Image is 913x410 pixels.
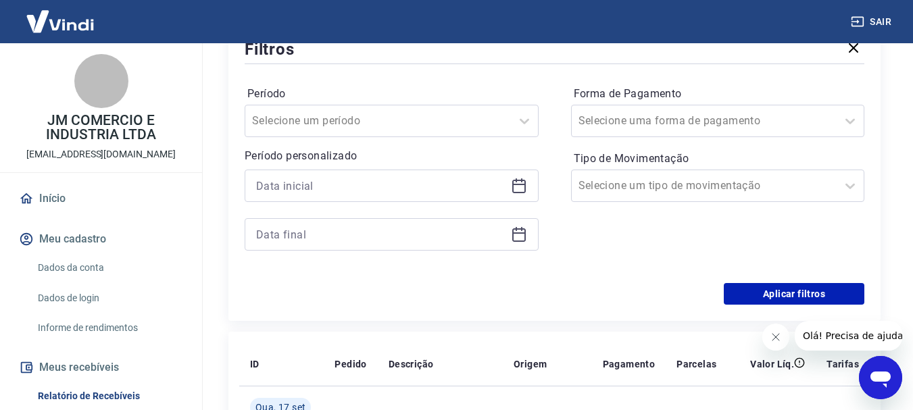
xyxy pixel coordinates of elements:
label: Forma de Pagamento [574,86,862,102]
a: Informe de rendimentos [32,314,186,342]
p: Tarifas [826,357,859,371]
a: Início [16,184,186,213]
a: Relatório de Recebíveis [32,382,186,410]
button: Meu cadastro [16,224,186,254]
button: Sair [848,9,897,34]
p: Descrição [389,357,434,371]
label: Período [247,86,536,102]
iframe: Fechar mensagem [762,324,789,351]
p: Período personalizado [245,148,539,164]
img: Vindi [16,1,104,42]
button: Meus recebíveis [16,353,186,382]
p: Pagamento [603,357,656,371]
iframe: Botão para abrir a janela de mensagens [859,356,902,399]
p: [EMAIL_ADDRESS][DOMAIN_NAME] [26,147,176,161]
p: ID [250,357,260,371]
iframe: Mensagem da empresa [795,321,902,351]
input: Data inicial [256,176,505,196]
p: Origem [514,357,547,371]
p: Parcelas [676,357,716,371]
span: Olá! Precisa de ajuda? [8,9,114,20]
p: Valor Líq. [750,357,794,371]
label: Tipo de Movimentação [574,151,862,167]
a: Dados da conta [32,254,186,282]
p: JM COMERCIO E INDUSTRIA LTDA [11,113,191,142]
h5: Filtros [245,39,295,60]
button: Aplicar filtros [724,283,864,305]
input: Data final [256,224,505,245]
p: Pedido [335,357,366,371]
a: Dados de login [32,284,186,312]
